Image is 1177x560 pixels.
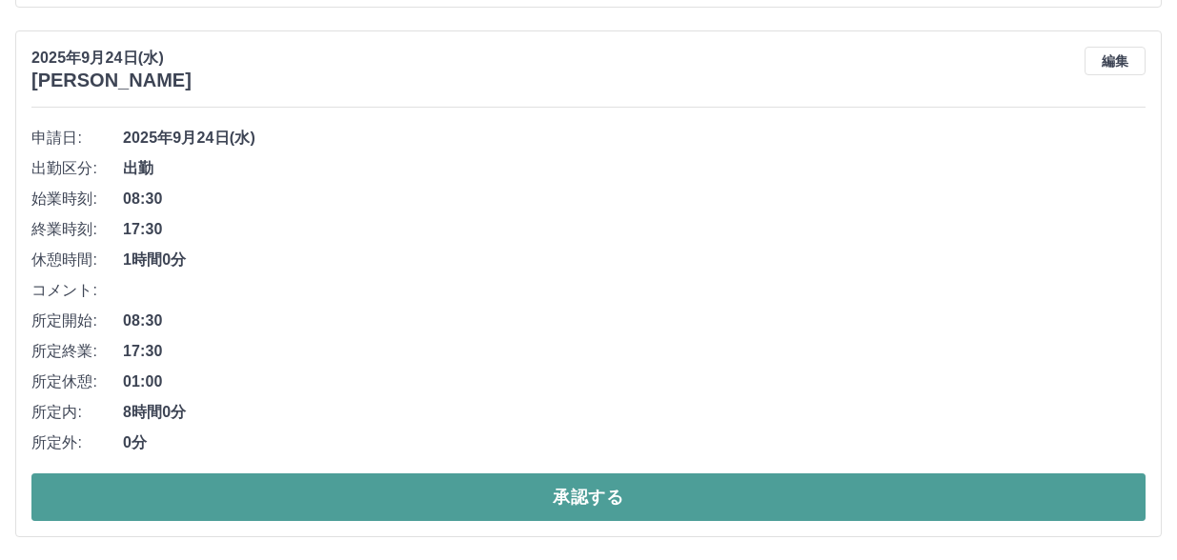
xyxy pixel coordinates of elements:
span: 08:30 [123,310,1146,332]
span: 休憩時間: [31,249,123,271]
span: 出勤 [123,157,1146,180]
h3: [PERSON_NAME] [31,70,192,91]
span: 所定内: [31,401,123,424]
span: 2025年9月24日(水) [123,127,1146,150]
span: 始業時刻: [31,188,123,210]
span: 1時間0分 [123,249,1146,271]
span: 0分 [123,431,1146,454]
span: コメント: [31,279,123,302]
span: 08:30 [123,188,1146,210]
span: 17:30 [123,218,1146,241]
span: 所定開始: [31,310,123,332]
span: 01:00 [123,370,1146,393]
span: 所定休憩: [31,370,123,393]
span: 所定終業: [31,340,123,363]
button: 承認する [31,473,1146,521]
span: 申請日: [31,127,123,150]
button: 編集 [1085,47,1146,75]
span: 終業時刻: [31,218,123,241]
span: 17:30 [123,340,1146,363]
span: 8時間0分 [123,401,1146,424]
span: 所定外: [31,431,123,454]
p: 2025年9月24日(水) [31,47,192,70]
span: 出勤区分: [31,157,123,180]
